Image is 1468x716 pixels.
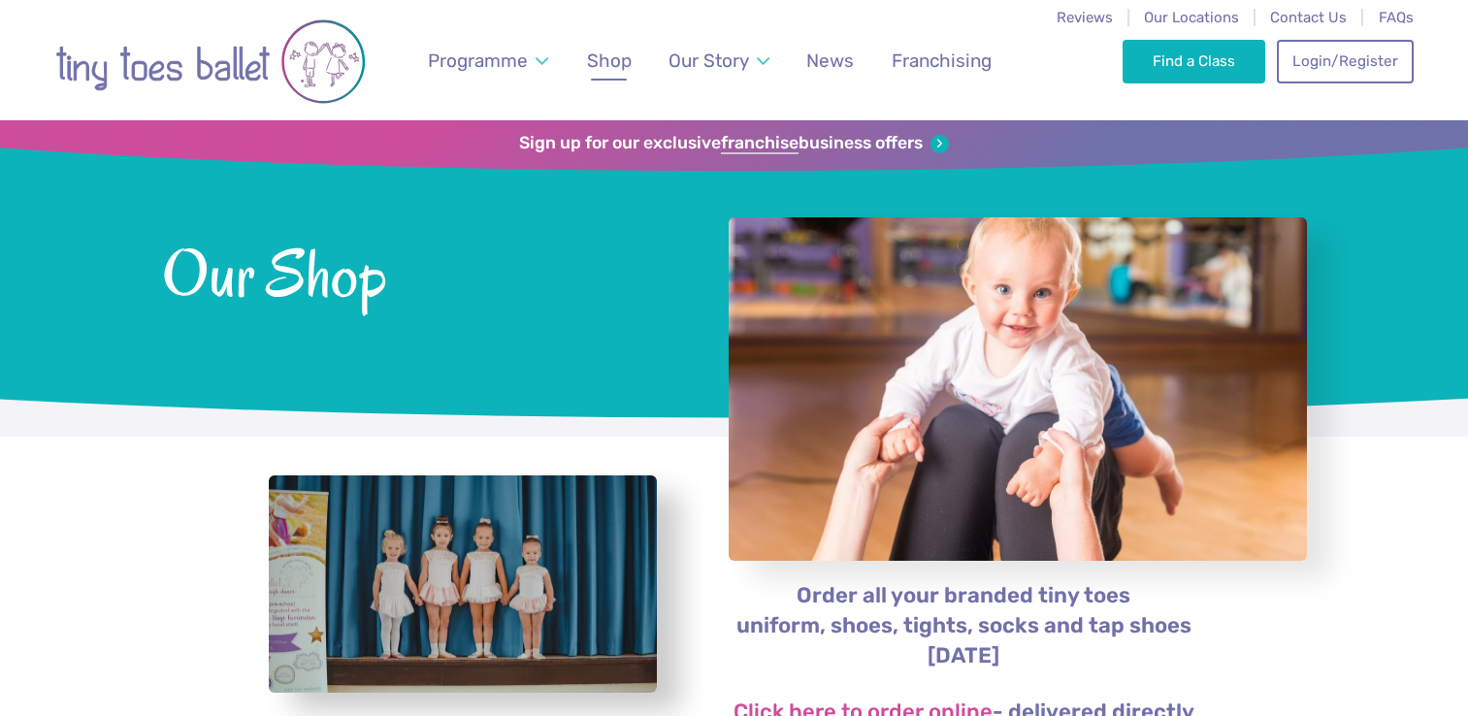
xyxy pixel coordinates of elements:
span: News [806,49,854,72]
a: Franchising [882,38,1000,83]
a: Shop [577,38,640,83]
span: Our Shop [162,232,677,310]
strong: franchise [721,133,799,154]
a: Find a Class [1123,40,1265,82]
img: tiny toes ballet [55,13,366,111]
span: Programme [428,49,528,72]
a: Our Story [659,38,778,83]
a: Sign up for our exclusivefranchisebusiness offers [519,133,949,154]
a: Login/Register [1277,40,1413,82]
span: Franchising [892,49,992,72]
a: View full-size image [269,475,657,694]
a: Programme [418,38,557,83]
span: Our Story [669,49,749,72]
a: FAQs [1379,9,1414,26]
p: Order all your branded tiny toes uniform, shoes, tights, socks and tap shoes [DATE] [728,581,1200,671]
span: Shop [587,49,632,72]
a: Reviews [1057,9,1113,26]
a: Contact Us [1270,9,1347,26]
a: Our Locations [1144,9,1239,26]
a: News [798,38,864,83]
